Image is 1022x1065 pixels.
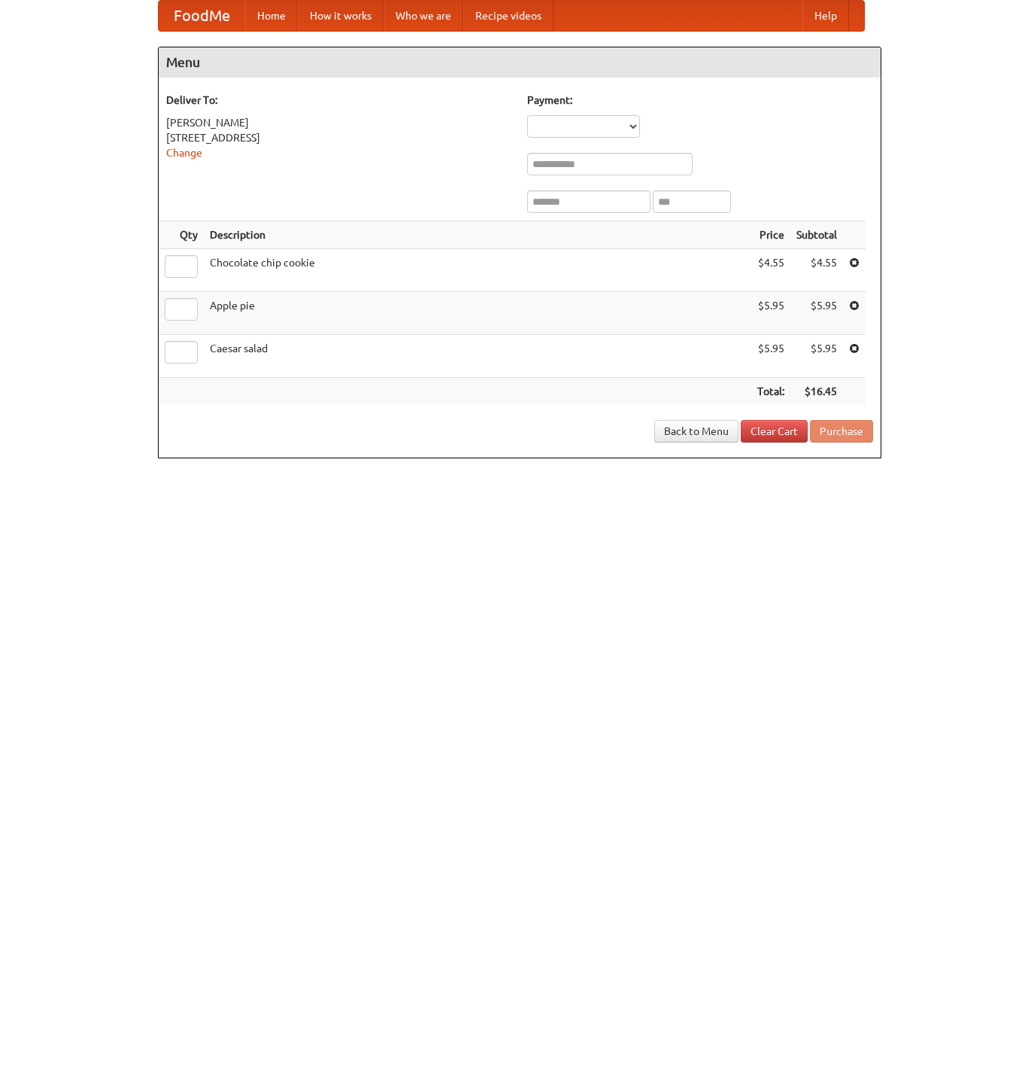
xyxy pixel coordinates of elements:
[527,93,873,108] h5: Payment:
[384,1,463,31] a: Who we are
[802,1,849,31] a: Help
[204,249,751,292] td: Chocolate chip cookie
[790,378,843,406] th: $16.45
[790,221,843,249] th: Subtotal
[166,93,512,108] h5: Deliver To:
[159,221,204,249] th: Qty
[166,130,512,145] div: [STREET_ADDRESS]
[298,1,384,31] a: How it works
[166,115,512,130] div: [PERSON_NAME]
[204,335,751,378] td: Caesar salad
[790,292,843,335] td: $5.95
[810,420,873,443] button: Purchase
[204,221,751,249] th: Description
[159,47,881,78] h4: Menu
[204,292,751,335] td: Apple pie
[159,1,245,31] a: FoodMe
[790,249,843,292] td: $4.55
[741,420,808,443] a: Clear Cart
[654,420,738,443] a: Back to Menu
[751,378,790,406] th: Total:
[751,221,790,249] th: Price
[751,249,790,292] td: $4.55
[245,1,298,31] a: Home
[751,335,790,378] td: $5.95
[790,335,843,378] td: $5.95
[463,1,553,31] a: Recipe videos
[166,147,202,159] a: Change
[751,292,790,335] td: $5.95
